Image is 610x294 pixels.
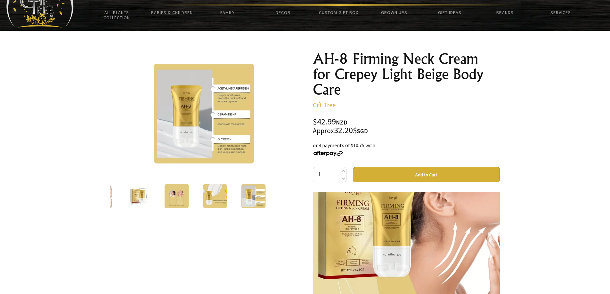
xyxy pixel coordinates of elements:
img: AH-8 Firming Neck Cream for Crepey Light Beige Body Care [87,184,112,208]
a: Custom Gift Box [311,6,366,19]
small: Approx [313,126,334,135]
a: Decor [255,6,311,19]
a: Brands [477,6,533,19]
a: Services [533,6,588,19]
a: Babies & Children [144,6,200,19]
a: Family [200,6,255,19]
img: Afterpay [313,151,344,156]
a: Grown Ups [366,6,422,19]
img: AH-8 Firming Neck Cream for Crepey Light Beige Body Care [164,184,189,208]
a: Gift Ideas [422,6,477,19]
img: AH-8 Firming Neck Cream for Crepey Light Beige Body Care [203,184,227,208]
div: or 4 payments of $10.75 with [313,141,500,157]
img: AH-8 Firming Neck Cream for Crepey Light Beige Body Care [154,64,254,163]
img: AH-8 Firming Neck Cream for Crepey Light Beige Body Care [126,184,150,208]
button: Add to Cart [353,167,500,182]
img: AH-8 Firming Neck Cream for Crepey Light Beige Body Care [241,184,265,208]
span: NZD [336,119,347,126]
span: SGD [357,127,368,135]
a: All Plants Collection [89,6,144,24]
a: Gift Tree [313,101,336,109]
div: $42.99 32.20$ [313,118,500,135]
h1: AH-8 Firming Neck Cream for Crepey Light Beige Body Care [313,51,500,97]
